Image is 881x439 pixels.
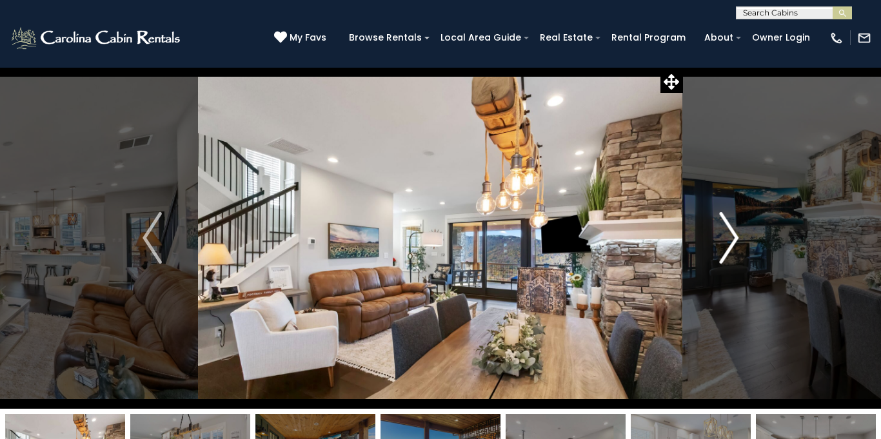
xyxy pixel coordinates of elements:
[605,28,692,48] a: Rental Program
[698,28,740,48] a: About
[274,31,330,45] a: My Favs
[290,31,326,44] span: My Favs
[857,31,871,45] img: mail-regular-white.png
[143,212,162,264] img: arrow
[10,25,184,51] img: White-1-2.png
[342,28,428,48] a: Browse Rentals
[719,212,738,264] img: arrow
[106,67,198,409] button: Previous
[434,28,528,48] a: Local Area Guide
[746,28,817,48] a: Owner Login
[683,67,775,409] button: Next
[533,28,599,48] a: Real Estate
[829,31,844,45] img: phone-regular-white.png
